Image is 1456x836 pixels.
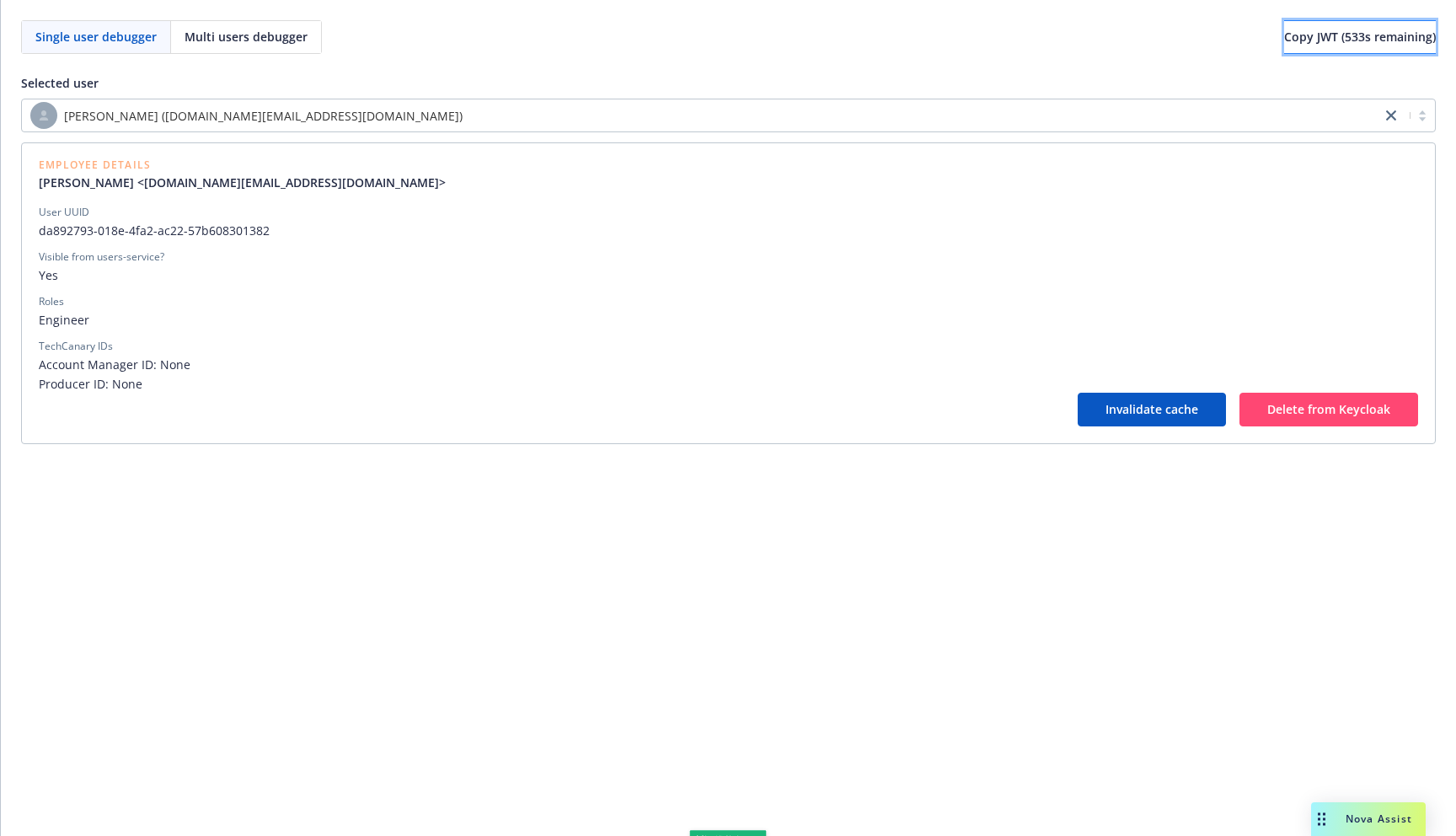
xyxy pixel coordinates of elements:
[1381,105,1401,126] a: close
[1078,393,1226,426] button: Invalidate cache
[39,205,89,220] div: User UUID
[1284,20,1436,54] button: Copy JWT (533s remaining)
[64,107,463,125] span: [PERSON_NAME] ([DOMAIN_NAME][EMAIL_ADDRESS][DOMAIN_NAME])
[1239,393,1418,426] button: Delete from Keycloak
[39,174,459,191] a: [PERSON_NAME] <[DOMAIN_NAME][EMAIL_ADDRESS][DOMAIN_NAME]>
[39,356,1418,373] span: Account Manager ID: None
[1284,29,1436,45] span: Copy JWT ( 533 s remaining)
[39,222,1418,239] span: da892793-018e-4fa2-ac22-57b608301382
[185,28,308,46] span: Multi users debugger
[39,266,1418,284] span: Yes
[30,102,1373,129] span: [PERSON_NAME] ([DOMAIN_NAME][EMAIL_ADDRESS][DOMAIN_NAME])
[1105,401,1198,417] span: Invalidate cache
[39,339,113,354] div: TechCanary IDs
[39,375,1418,393] span: Producer ID: None
[39,249,164,265] div: Visible from users-service?
[1267,401,1390,417] span: Delete from Keycloak
[21,75,99,91] span: Selected user
[1311,802,1332,836] div: Drag to move
[39,160,459,170] span: Employee Details
[39,311,1418,329] span: Engineer
[1311,802,1426,836] button: Nova Assist
[39,294,64,309] div: Roles
[35,28,157,46] span: Single user debugger
[1346,812,1412,826] span: Nova Assist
